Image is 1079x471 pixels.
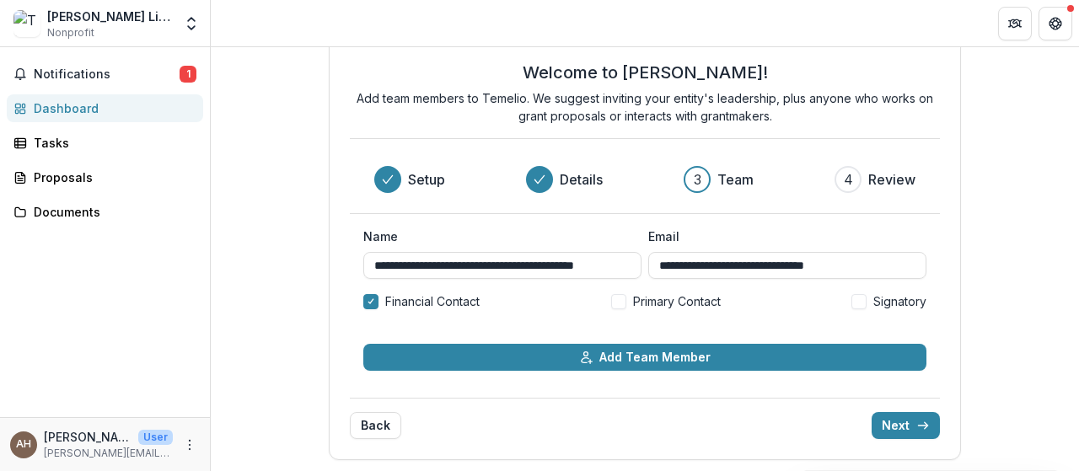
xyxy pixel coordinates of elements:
button: Notifications1 [7,61,203,88]
label: Name [363,227,631,245]
h2: Welcome to [PERSON_NAME]! [523,62,768,83]
span: Financial Contact [385,292,480,310]
span: 1 [180,66,196,83]
a: Documents [7,198,203,226]
button: Partners [998,7,1032,40]
div: Tasks [34,134,190,152]
h3: Team [717,169,754,190]
button: Get Help [1039,7,1072,40]
h3: Setup [408,169,445,190]
label: Email [648,227,916,245]
a: Tasks [7,129,203,157]
button: Next [872,412,940,439]
p: [PERSON_NAME] [44,428,132,446]
div: Angie Hays [16,439,31,450]
button: Add Team Member [363,344,926,371]
button: Open entity switcher [180,7,203,40]
div: Progress [374,166,915,193]
p: User [138,430,173,445]
div: Documents [34,203,190,221]
button: More [180,435,200,455]
span: Notifications [34,67,180,82]
div: 4 [844,169,853,190]
a: Proposals [7,163,203,191]
a: Dashboard [7,94,203,122]
h3: Details [560,169,603,190]
span: Nonprofit [47,25,94,40]
div: [PERSON_NAME] Living Center [47,8,173,25]
span: Signatory [873,292,926,310]
div: Dashboard [34,99,190,117]
button: Back [350,412,401,439]
img: Theresa Living Center [13,10,40,37]
div: Proposals [34,169,190,186]
span: Primary Contact [633,292,721,310]
h3: Review [868,169,915,190]
p: Add team members to Temelio. We suggest inviting your entity's leadership, plus anyone who works ... [350,89,940,125]
p: [PERSON_NAME][EMAIL_ADDRESS][PERSON_NAME][DOMAIN_NAME] [44,446,173,461]
div: 3 [694,169,701,190]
